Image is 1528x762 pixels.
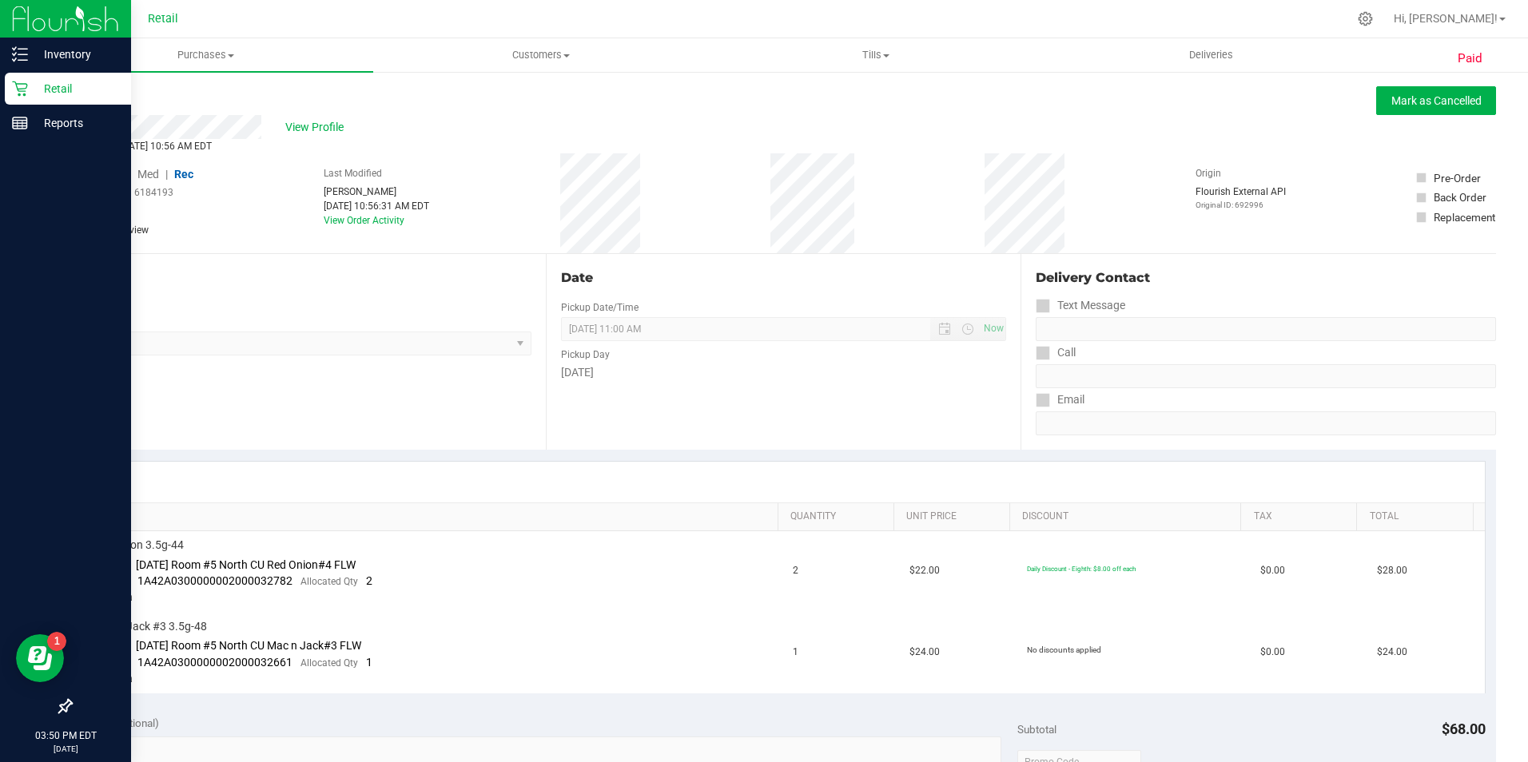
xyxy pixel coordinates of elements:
[12,115,28,131] inline-svg: Reports
[324,199,429,213] div: [DATE] 10:56:31 AM EDT
[909,563,940,578] span: $22.00
[373,38,708,72] a: Customers
[285,119,349,136] span: View Profile
[94,510,771,523] a: SKU
[1434,209,1495,225] div: Replacement
[7,728,124,743] p: 03:50 PM EDT
[1017,723,1056,736] span: Subtotal
[1377,563,1407,578] span: $28.00
[324,166,382,181] label: Last Modified
[300,657,358,669] span: Allocated Qty
[709,38,1044,72] a: Tills
[7,743,124,755] p: [DATE]
[12,81,28,97] inline-svg: Retail
[1196,199,1286,211] p: Original ID: 692996
[70,141,212,152] span: Completed [DATE] 10:56 AM EDT
[1260,645,1285,660] span: $0.00
[366,574,372,587] span: 2
[1036,341,1076,364] label: Call
[1027,565,1136,573] span: Daily Discount - Eighth: $8.00 off each
[906,510,1003,523] a: Unit Price
[136,639,361,652] span: [DATE] Room #5 North CU Mac n Jack#3 FLW
[374,48,707,62] span: Customers
[1254,510,1351,523] a: Tax
[38,38,373,72] a: Purchases
[1027,645,1101,654] span: No discounts applied
[28,45,124,64] p: Inventory
[1036,268,1496,288] div: Delivery Contact
[1196,185,1286,211] div: Flourish External API
[28,79,124,98] p: Retail
[1036,294,1125,317] label: Text Message
[1394,12,1498,25] span: Hi, [PERSON_NAME]!
[92,538,184,553] span: Red Onion 3.5g-44
[47,632,66,651] iframe: Resource center unread badge
[137,656,292,669] span: 1A42A0300000002000032661
[16,634,64,682] iframe: Resource center
[1036,388,1084,411] label: Email
[909,645,940,660] span: $24.00
[1036,317,1496,341] input: Format: (999) 999-9999
[793,645,798,660] span: 1
[1370,510,1466,523] a: Total
[1377,645,1407,660] span: $24.00
[1391,94,1482,107] span: Mark as Cancelled
[148,12,178,26] span: Retail
[1458,50,1482,68] span: Paid
[324,185,429,199] div: [PERSON_NAME]
[793,563,798,578] span: 2
[1376,86,1496,115] button: Mark as Cancelled
[1168,48,1255,62] span: Deliveries
[134,185,173,200] span: 6184193
[1036,364,1496,388] input: Format: (999) 999-9999
[561,364,1007,381] div: [DATE]
[561,347,610,362] label: Pickup Day
[1022,510,1235,523] a: Discount
[366,656,372,669] span: 1
[1434,189,1486,205] div: Back Order
[561,300,639,315] label: Pickup Date/Time
[561,268,1007,288] div: Date
[1044,38,1379,72] a: Deliveries
[137,574,292,587] span: 1A42A0300000002000032782
[12,46,28,62] inline-svg: Inventory
[1434,170,1481,186] div: Pre-Order
[165,168,168,181] span: |
[70,268,531,288] div: Location
[1260,563,1285,578] span: $0.00
[174,168,193,181] span: Rec
[28,113,124,133] p: Reports
[136,558,356,571] span: [DATE] Room #5 North CU Red Onion#4 FLW
[1442,720,1486,737] span: $68.00
[92,619,207,634] span: Mac N Jack #3 3.5g-48
[1196,166,1221,181] label: Origin
[137,168,159,181] span: Med
[790,510,887,523] a: Quantity
[324,215,404,226] a: View Order Activity
[38,48,373,62] span: Purchases
[1355,11,1375,26] div: Manage settings
[710,48,1043,62] span: Tills
[300,576,358,587] span: Allocated Qty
